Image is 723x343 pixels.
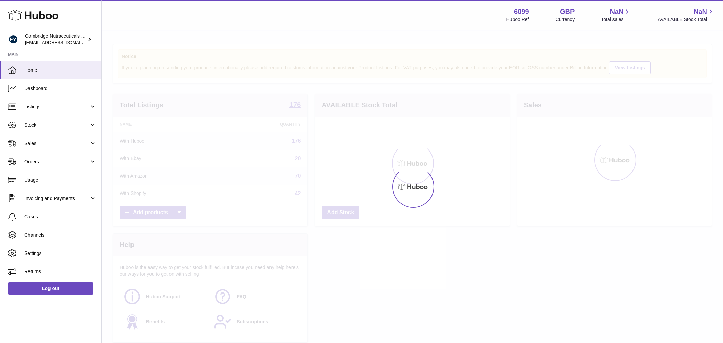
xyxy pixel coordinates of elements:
span: Settings [24,250,96,257]
span: NaN [610,7,623,16]
span: NaN [694,7,707,16]
div: Cambridge Nutraceuticals Ltd [25,33,86,46]
a: NaN Total sales [601,7,631,23]
span: Stock [24,122,89,128]
div: Huboo Ref [506,16,529,23]
span: [EMAIL_ADDRESS][DOMAIN_NAME] [25,40,100,45]
img: huboo@camnutra.com [8,34,18,44]
span: AVAILABLE Stock Total [658,16,715,23]
span: Orders [24,159,89,165]
span: Usage [24,177,96,183]
span: Channels [24,232,96,238]
span: Home [24,67,96,74]
a: Log out [8,282,93,295]
span: Returns [24,268,96,275]
span: Listings [24,104,89,110]
span: Dashboard [24,85,96,92]
a: NaN AVAILABLE Stock Total [658,7,715,23]
span: Sales [24,140,89,147]
span: Total sales [601,16,631,23]
strong: 6099 [514,7,529,16]
span: Cases [24,214,96,220]
span: Invoicing and Payments [24,195,89,202]
div: Currency [556,16,575,23]
strong: GBP [560,7,575,16]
